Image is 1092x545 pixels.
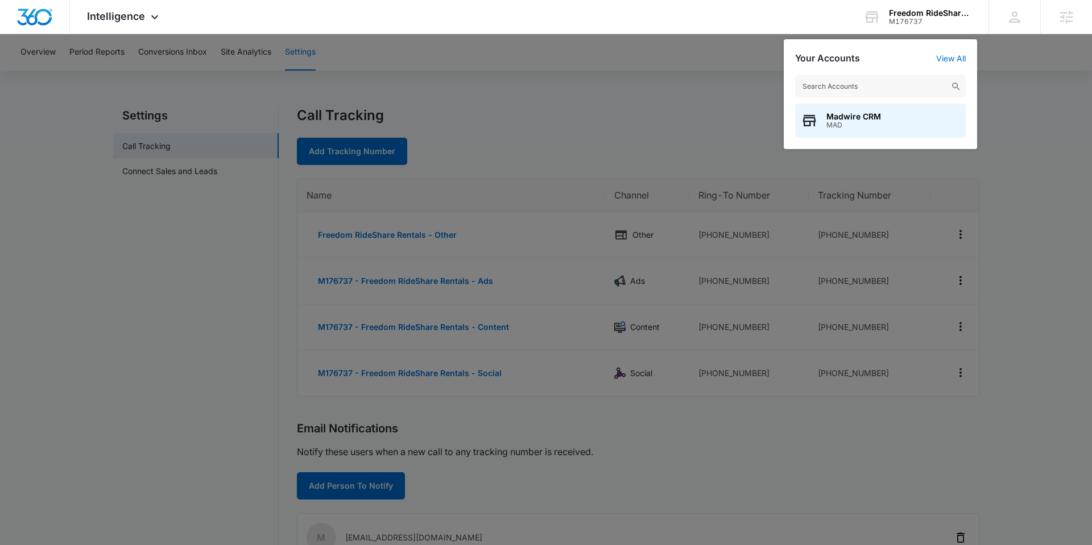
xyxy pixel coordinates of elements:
a: View All [936,53,966,63]
span: Madwire CRM [826,112,881,121]
input: Search Accounts [795,75,966,98]
span: Intelligence [87,10,145,22]
div: account id [889,18,972,26]
div: account name [889,9,972,18]
h2: Your Accounts [795,53,860,64]
button: Madwire CRMMAD [795,104,966,138]
span: MAD [826,121,881,129]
